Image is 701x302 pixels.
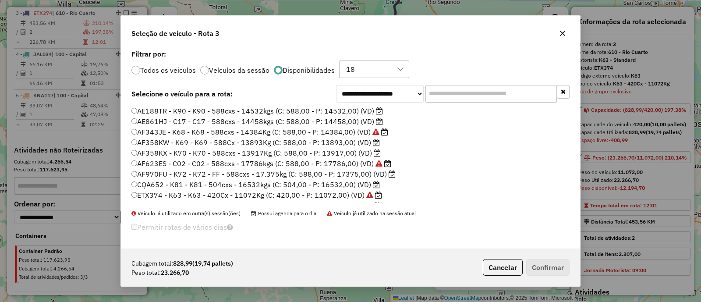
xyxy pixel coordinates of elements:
input: ETX374 - K63 - K63 - 420Cx - 11072Kg (C: 420,00 - P: 11072,00) (VD) [131,192,137,198]
label: AF358KX - K70 - K70 - 588cxs - 13917Kg (C: 588,00 - P: 13917,00) (VD) [131,148,381,158]
i: Possui agenda para o dia [389,171,396,178]
i: Possui agenda para o dia [374,202,381,209]
label: Disponibilidades [283,67,335,74]
i: Selecione pelo menos um veículo [227,224,233,231]
label: AE861HJ - C17 - C17 - 588cxs - 14458kgs (C: 588,00 - P: 14458,00) (VD) [131,116,383,127]
label: AF343JE - K68 - K68 - 588cxs - 14384Kg (C: 588,00 - P: 14384,00) (VD) [131,127,388,137]
strong: Selecione o veículo para a rota: [131,89,233,98]
input: CQA652 - K81 - K81 - 504cxs - 16532kgs (C: 504,00 - P: 16532,00) (VD) [131,181,137,187]
i: Possui agenda para o dia [375,192,382,199]
i: Possui agenda para o dia [373,181,380,188]
i: Possui agenda para o dia [384,160,391,167]
i: Possui agenda para o dia [374,149,381,156]
label: Veículos da sessão [209,67,269,74]
input: AE861HJ - C17 - C17 - 588cxs - 14458kgs (C: 588,00 - P: 14458,00) (VD) [131,118,137,124]
input: AF970FU - K72 - K72 - FF - 588cxs - 17.375kg (C: 588,00 - P: 17375,00) (VD) [131,171,137,177]
span: Veículo já utilizado na sessão atual [327,210,416,217]
button: Cancelar [483,259,523,276]
label: Permitir rotas de vários dias [131,219,233,235]
label: AF623ES - C02 - C02 - 588cxs - 17786kgs (C: 588,00 - P: 17786,00) (VD) [131,158,391,169]
i: Possui agenda para o dia [376,107,383,114]
span: Cubagem total: [131,259,173,268]
input: Permitir rotas de vários dias [131,224,137,230]
input: AF343JE - K68 - K68 - 588cxs - 14384Kg (C: 588,00 - P: 14384,00) (VD) [131,129,137,135]
input: AF623ES - C02 - C02 - 588cxs - 17786kgs (C: 588,00 - P: 17786,00) (VD) [131,160,137,166]
span: Veículo já utilizado em outra(s) sessão(ões) [131,210,241,217]
span: Seleção de veículo - Rota 3 [131,28,220,39]
i: Veículo já utilizado na sessão atual [375,160,382,167]
span: Possui agenda para o dia [251,210,316,217]
div: 18 [343,61,358,78]
strong: 828,99 [173,259,233,268]
label: Todos os veiculos [140,67,196,74]
i: Possui agenda para o dia [373,139,380,146]
i: Veículo já utilizado na sessão atual [372,128,379,135]
span: Peso total: [131,268,161,277]
span: (19,74 pallets) [192,259,233,267]
label: ETX374 - K63 - K63 - 420Cx - 11072Kg (C: 420,00 - P: 11072,00) (VD) [131,190,382,200]
strong: 23.266,70 [161,268,189,277]
input: AE188TR - K90 - K90 - 588cxs - 14532kgs (C: 588,00 - P: 14532,00) (VD) [131,108,137,114]
label: AE188TR - K90 - K90 - 588cxs - 14532kgs (C: 588,00 - P: 14532,00) (VD) [131,106,383,116]
input: AF358KW - K69 - K69 - 588Cx - 13893Kg (C: 588,00 - P: 13893,00) (VD) [131,139,137,145]
label: AF358KW - K69 - K69 - 588Cx - 13893Kg (C: 588,00 - P: 13893,00) (VD) [131,137,380,148]
label: CQA652 - K81 - K81 - 504cxs - 16532kgs (C: 504,00 - P: 16532,00) (VD) [131,179,380,190]
label: Filtrar por: [131,49,570,59]
i: Possui agenda para o dia [376,118,383,125]
i: Veículo já utilizado na sessão atual [366,192,373,199]
label: FNW118 - C00 - C00 - 420cxs - 10492kgs (C: 420,00 - P: 10492,00) (VD) [131,200,381,211]
i: Possui agenda para o dia [381,128,388,135]
input: AF358KX - K70 - K70 - 588cxs - 13917Kg (C: 588,00 - P: 13917,00) (VD) [131,150,137,156]
label: AF970FU - K72 - K72 - FF - 588cxs - 17.375kg (C: 588,00 - P: 17375,00) (VD) [131,169,396,179]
